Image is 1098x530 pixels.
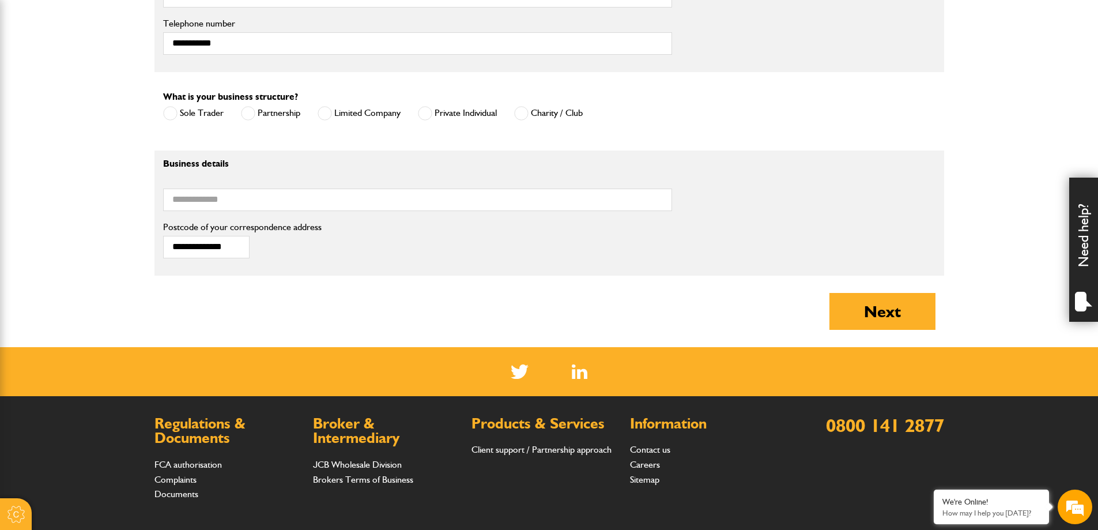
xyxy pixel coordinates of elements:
[154,474,197,485] a: Complaints
[60,65,194,80] div: Chat with us now
[511,364,529,379] img: Twitter
[630,416,777,431] h2: Information
[514,106,583,121] label: Charity / Club
[241,106,300,121] label: Partnership
[630,444,670,455] a: Contact us
[15,175,210,200] input: Enter your phone number
[163,223,339,232] label: Postcode of your correspondence address
[15,141,210,166] input: Enter your email address
[572,364,587,379] a: LinkedIn
[163,106,224,121] label: Sole Trader
[471,416,618,431] h2: Products & Services
[826,414,944,437] a: 0800 141 2877
[572,364,587,379] img: Linked In
[154,416,301,446] h2: Regulations & Documents
[313,416,460,446] h2: Broker & Intermediary
[154,488,198,499] a: Documents
[15,107,210,132] input: Enter your last name
[313,459,402,470] a: JCB Wholesale Division
[189,6,217,33] div: Minimize live chat window
[318,106,401,121] label: Limited Company
[829,293,935,330] button: Next
[20,64,48,80] img: d_20077148190_company_1631870298795_20077148190
[630,459,660,470] a: Careers
[418,106,497,121] label: Private Individual
[163,159,672,168] p: Business details
[1069,178,1098,322] div: Need help?
[163,19,672,28] label: Telephone number
[942,497,1040,507] div: We're Online!
[313,474,413,485] a: Brokers Terms of Business
[942,509,1040,517] p: How may I help you today?
[154,459,222,470] a: FCA authorisation
[630,474,659,485] a: Sitemap
[471,444,612,455] a: Client support / Partnership approach
[15,209,210,345] textarea: Type your message and hit 'Enter'
[157,355,209,371] em: Start Chat
[163,92,298,102] label: What is your business structure?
